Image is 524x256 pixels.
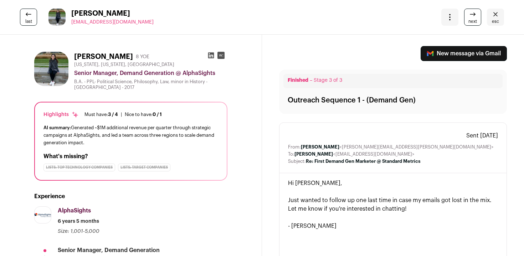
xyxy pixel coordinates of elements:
[74,79,227,90] div: B.A. - PPL- Political Science, Philosophy, Law, minor in History - [GEOGRAPHIC_DATA] - 2017
[58,229,99,234] span: Size: 1,001-5,000
[288,95,416,105] div: Outreach Sequence 1 - (Demand Gen)
[34,52,68,86] img: 848776b4f6c57eafb0726a4722c8dba3bbb715705a548007ef28833a88f540e6
[48,9,66,26] img: 848776b4f6c57eafb0726a4722c8dba3bbb715705a548007ef28833a88f540e6
[441,9,458,26] button: Open dropdown
[487,9,504,26] a: Close
[468,19,477,24] span: next
[288,144,301,150] dt: From:
[301,145,339,149] b: [PERSON_NAME]
[20,9,37,26] a: last
[84,112,162,117] ul: |
[306,159,421,164] b: Re: First Demand Gen Marketer @ Standard Metrics
[58,246,160,254] div: Senior Manager, Demand Generation
[43,152,218,161] h2: What's missing?
[84,112,118,117] div: Must have:
[314,78,342,83] span: Stage 3 of 3
[25,19,32,24] span: last
[288,78,308,83] span: Finished
[153,112,162,117] span: 0 / 1
[108,112,118,117] span: 3 / 4
[125,112,162,117] div: Nice to have:
[74,62,174,67] span: [US_STATE], [US_STATE], [GEOGRAPHIC_DATA]
[294,151,415,157] dd: <[EMAIL_ADDRESS][DOMAIN_NAME]>
[136,53,149,60] div: 8 YOE
[288,159,306,164] dt: Subject:
[34,192,227,201] h2: Experience
[464,9,481,26] a: next
[58,218,99,225] span: 6 years 5 months
[43,164,115,171] div: Lists: Top Technology Companies
[71,20,154,25] span: [EMAIL_ADDRESS][DOMAIN_NAME]
[71,19,154,26] a: [EMAIL_ADDRESS][DOMAIN_NAME]
[43,125,71,130] span: AI summary:
[466,131,498,140] span: Sent [DATE]
[288,151,294,157] dt: To:
[118,164,170,171] div: Lists: Target Companies
[310,78,312,83] span: –
[35,213,51,217] img: 072ea81906b5f77da1676b886a5154e5295949466d30765bc58341221dfccddc.jpg
[421,46,507,61] a: New message via Gmail
[43,124,218,146] div: Generated ~$1M additional revenue per quarter through strategic campaigns at AlphaSights, and led...
[74,52,133,62] h1: [PERSON_NAME]
[294,152,333,156] b: [PERSON_NAME]
[71,9,154,19] span: [PERSON_NAME]
[58,208,91,214] span: AlphaSights
[288,222,498,230] div: - [PERSON_NAME]
[288,179,498,187] div: Hi [PERSON_NAME],
[43,111,79,118] div: Highlights
[301,144,494,150] dd: <[PERSON_NAME][EMAIL_ADDRESS][PERSON_NAME][DOMAIN_NAME]>
[74,69,227,77] div: Senior Manager, Demand Generation @ AlphaSights
[492,19,499,24] span: esc
[288,197,492,212] span: Just wanted to follow up one last time in case my emails got lost in the mix. Let me know if you'...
